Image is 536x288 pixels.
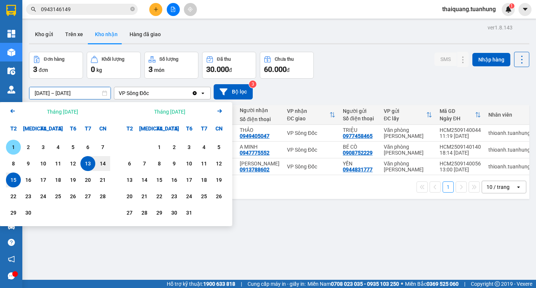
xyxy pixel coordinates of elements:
div: 22 [154,192,165,201]
div: 11 [199,159,209,168]
span: question-circle [8,239,15,246]
span: aim [188,7,193,12]
div: 12 [68,159,78,168]
span: message [8,272,15,279]
div: Choose Thứ Tư, tháng 09 24 2025. It's available. [36,189,51,204]
button: Next month. [215,107,224,117]
div: Choose Thứ Hai, tháng 09 1 2025. It's available. [6,140,21,155]
span: caret-down [522,6,529,13]
span: | [241,280,242,288]
div: 8 [8,159,19,168]
div: Choose Thứ Bảy, tháng 10 4 2025. It's available. [197,140,211,155]
button: Hàng đã giao [124,25,167,43]
div: 5 [68,143,78,152]
th: Toggle SortBy [380,105,436,125]
div: Choose Thứ Bảy, tháng 09 27 2025. It's available. [80,189,95,204]
div: Choose Thứ Tư, tháng 10 29 2025. It's available. [152,205,167,220]
div: 1 [154,143,165,152]
div: 28 [98,192,108,201]
strong: 0369 525 060 [427,281,459,287]
div: 1 [8,143,19,152]
div: Choose Thứ Tư, tháng 10 22 2025. It's available. [152,189,167,204]
div: Choose Thứ Tư, tháng 09 10 2025. It's available. [36,156,51,171]
div: 13 [124,175,135,184]
div: 24 [38,192,48,201]
span: đơn [39,67,48,73]
div: 0913788602 [240,167,269,173]
div: A MINH [240,144,280,150]
div: Choose Thứ Hai, tháng 10 27 2025. It's available. [122,205,137,220]
div: 23 [169,192,179,201]
div: ĐC giao [287,115,329,121]
div: 0947775552 [240,150,269,156]
div: Văn phòng [PERSON_NAME] [384,127,432,139]
div: Người nhận [240,107,280,113]
button: Kho gửi [29,25,59,43]
button: Khối lượng0kg [87,52,141,79]
div: HCM2509140056 [440,161,481,167]
div: Số điện thoại [240,116,280,122]
div: Choose Thứ Sáu, tháng 10 31 2025. It's available. [182,205,197,220]
div: Choose Thứ Ba, tháng 10 21 2025. It's available. [137,189,152,204]
div: Tháng [DATE] [47,108,78,115]
div: HCM2509140140 [440,144,481,150]
div: 6 [124,159,135,168]
span: notification [8,256,15,263]
div: 14 [139,175,150,184]
div: Choose Thứ Hai, tháng 09 8 2025. It's available. [6,156,21,171]
div: T6 [182,121,197,136]
button: plus [149,3,162,16]
div: 14 [98,159,108,168]
div: 8 [154,159,165,168]
div: 18 [53,175,63,184]
div: Choose Chủ Nhật, tháng 09 14 2025. It's available. [95,156,110,171]
div: 21 [98,175,108,184]
div: 0908752229 [343,150,373,156]
div: 21 [139,192,150,201]
div: Choose Thứ Năm, tháng 10 9 2025. It's available. [167,156,182,171]
div: 15 [8,175,19,184]
div: Choose Thứ Sáu, tháng 10 3 2025. It's available. [182,140,197,155]
div: 27 [124,208,135,217]
span: | [464,280,465,288]
button: Trên xe [59,25,89,43]
span: Miền Nam [307,280,399,288]
div: VP gửi [384,108,426,114]
div: ĐC lấy [384,115,426,121]
div: Văn phòng [PERSON_NAME] [384,144,432,156]
div: Ngày ĐH [440,115,475,121]
button: Số lượng3món [144,52,198,79]
button: caret-down [519,3,532,16]
div: Mã GD [440,108,475,114]
div: Choose Thứ Năm, tháng 09 18 2025. It's available. [51,173,66,187]
img: icon-new-feature [505,6,512,13]
div: thioanh.tuanhung [488,164,530,170]
div: 31 [184,208,194,217]
span: thaiquang.tuanhung [436,4,502,14]
div: Tháng [DATE] [154,108,185,115]
button: aim [184,3,197,16]
div: 30 [169,208,179,217]
div: 23 [23,192,33,201]
div: 19 [214,175,224,184]
div: 13 [83,159,93,168]
div: Choose Thứ Ba, tháng 09 9 2025. It's available. [21,156,36,171]
div: T4 [36,121,51,136]
div: 2 [23,143,33,152]
div: Choose Thứ Tư, tháng 10 1 2025. It's available. [152,140,167,155]
div: 25 [53,192,63,201]
div: Choose Thứ Hai, tháng 10 20 2025. It's available. [122,189,137,204]
div: 10 [38,159,48,168]
div: [MEDICAL_DATA] [137,121,152,136]
div: T4 [152,121,167,136]
div: 27 [83,192,93,201]
div: 10 / trang [486,183,510,191]
div: 0977458465 [343,133,373,139]
button: Bộ lọc [214,84,253,99]
span: close-circle [130,7,135,11]
div: Choose Chủ Nhật, tháng 10 12 2025. It's available. [211,156,226,171]
div: 10 [184,159,194,168]
div: 20 [83,175,93,184]
div: Choose Chủ Nhật, tháng 09 7 2025. It's available. [95,140,110,155]
th: Toggle SortBy [436,105,485,125]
